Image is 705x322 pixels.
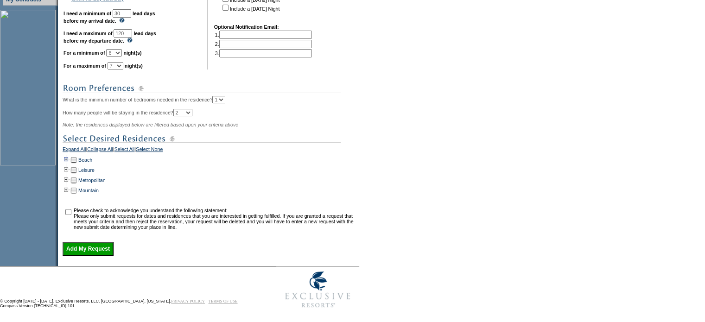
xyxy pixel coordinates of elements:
[64,63,106,69] b: For a maximum of
[215,40,312,48] td: 2.
[78,167,95,173] a: Leisure
[276,266,359,313] img: Exclusive Resorts
[209,299,238,303] a: TERMS OF USE
[63,146,357,155] div: | | |
[114,146,135,155] a: Select All
[78,177,106,183] a: Metropolitan
[123,50,141,56] b: night(s)
[87,146,113,155] a: Collapse All
[136,146,163,155] a: Select None
[127,38,133,43] img: questionMark_lightBlue.gif
[63,242,114,256] input: Add My Request
[125,63,143,69] b: night(s)
[64,31,112,36] b: I need a maximum of
[78,157,92,163] a: Beach
[74,208,356,230] td: Please check to acknowledge you understand the following statement: Please only submit requests f...
[215,49,312,57] td: 3.
[78,188,99,193] a: Mountain
[64,31,156,44] b: lead days before my departure date.
[215,31,312,39] td: 1.
[214,24,279,30] b: Optional Notification Email:
[64,11,111,16] b: I need a minimum of
[63,122,238,127] span: Note: the residences displayed below are filtered based upon your criteria above
[171,299,205,303] a: PRIVACY POLICY
[63,82,341,94] img: subTtlRoomPreferences.gif
[64,50,105,56] b: For a minimum of
[63,146,86,155] a: Expand All
[119,18,125,23] img: questionMark_lightBlue.gif
[64,11,155,24] b: lead days before my arrival date.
